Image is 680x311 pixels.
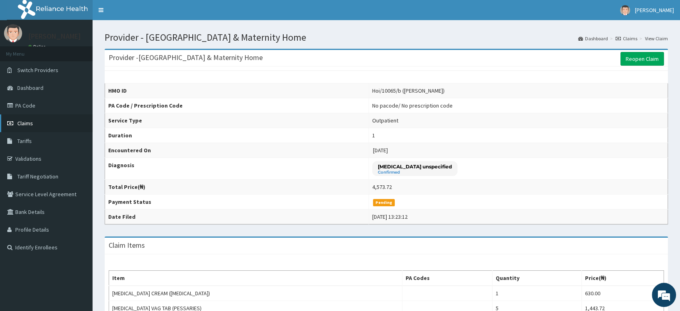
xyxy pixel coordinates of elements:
a: Reopen Claim [620,52,664,66]
span: Claims [17,120,33,127]
div: [DATE] 13:23:12 [372,213,408,221]
div: Chat with us now [42,45,135,56]
h3: Claim Items [109,242,145,249]
span: [PERSON_NAME] [635,6,674,14]
td: 1 [492,286,582,301]
a: Claims [616,35,637,42]
a: Dashboard [578,35,608,42]
div: 4,573.72 [372,183,392,191]
textarea: Type your message and hit 'Enter' [4,220,153,248]
p: [MEDICAL_DATA] unspecified [378,163,452,170]
img: d_794563401_company_1708531726252_794563401 [15,40,33,60]
div: Hoi/10065/b ([PERSON_NAME]) [372,87,445,95]
div: No pacode / No prescription code [372,102,453,110]
div: Outpatient [372,116,398,124]
span: Dashboard [17,84,43,91]
img: User Image [4,24,22,42]
th: PA Codes [402,271,492,286]
h1: Provider - [GEOGRAPHIC_DATA] & Maternity Home [105,32,668,43]
p: [PERSON_NAME] [28,33,81,40]
th: PA Code / Prescription Code [105,98,369,113]
img: User Image [620,5,630,15]
th: Quantity [492,271,582,286]
th: Date Filed [105,209,369,224]
a: View Claim [645,35,668,42]
span: We're online! [47,102,111,183]
span: Tariffs [17,137,32,145]
th: Service Type [105,113,369,128]
a: Online [28,44,47,50]
th: Price(₦) [581,271,664,286]
th: HMO ID [105,83,369,98]
span: Pending [373,199,395,206]
span: [DATE] [373,147,388,154]
th: Encountered On [105,143,369,158]
div: 1 [372,131,375,139]
th: Payment Status [105,195,369,209]
th: Diagnosis [105,158,369,180]
th: Duration [105,128,369,143]
span: Tariff Negotiation [17,173,58,180]
th: Total Price(₦) [105,180,369,195]
div: Minimize live chat window [132,4,151,23]
h3: Provider - [GEOGRAPHIC_DATA] & Maternity Home [109,54,263,61]
small: Confirmed [378,170,452,174]
td: [MEDICAL_DATA] CREAM ([MEDICAL_DATA]) [109,286,402,301]
span: Switch Providers [17,66,58,74]
th: Item [109,271,402,286]
td: 630.00 [581,286,664,301]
